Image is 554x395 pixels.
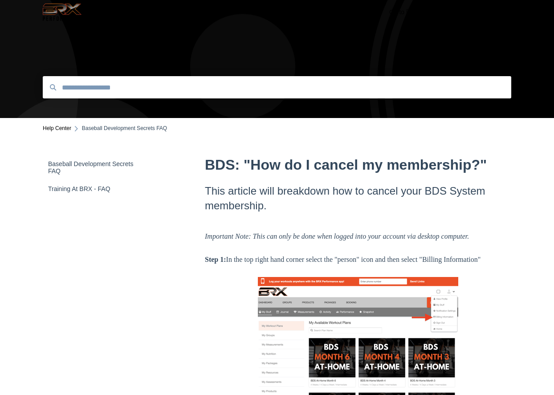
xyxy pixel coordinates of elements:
[205,232,469,240] em: Important Note: This can only be done when logged into your account via desktop computer.
[48,185,135,192] div: Training At BRX - FAQ
[43,4,81,21] img: company logo
[94,9,363,16] a: Help Center
[509,352,554,395] iframe: Chat Widget
[43,125,71,131] a: Help Center
[82,125,167,131] span: Baseball Development Secrets FAQ
[205,256,226,263] strong: Step 1:
[43,180,150,198] a: Training At BRX - FAQ
[205,183,511,213] h2: This article will breakdown how to cancel your BDS System membership.
[205,157,487,173] span: BDS: "How do I cancel my membership?"
[43,155,150,180] a: Baseball Development Secrets FAQ
[48,160,135,175] div: Baseball Development Secrets FAQ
